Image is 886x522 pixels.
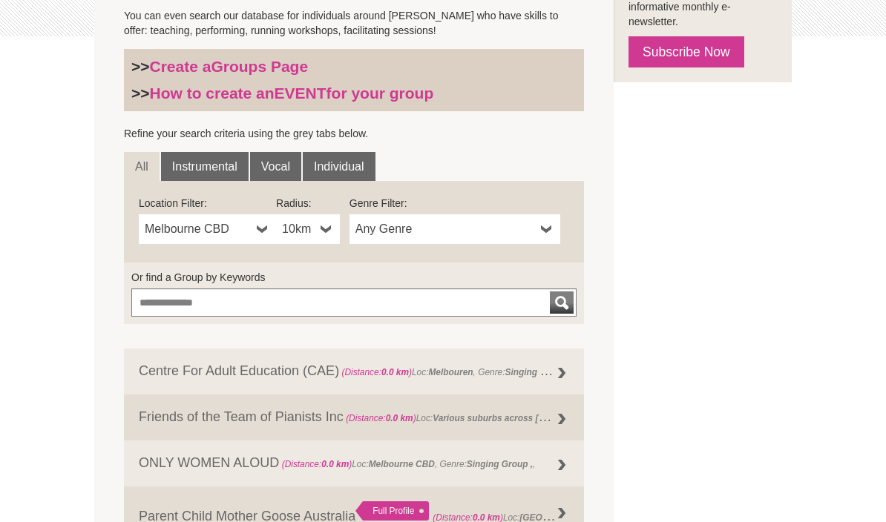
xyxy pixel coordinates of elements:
span: 10km [282,220,315,238]
a: Centre For Adult Education (CAE) (Distance:0.0 km)Loc:Melbouren, Genre:Singing Group ,, Members: [124,348,584,394]
div: Full Profile [355,501,429,521]
strong: Melbouren [428,367,473,377]
span: (Distance: ) [341,367,412,377]
p: Refine your search criteria using the grey tabs below. [124,126,584,141]
a: ONLY WOMEN ALOUD (Distance:0.0 km)Loc:Melbourne CBD, Genre:Singing Group ,, [124,440,584,486]
a: Instrumental [161,152,249,182]
a: How to create anEVENTfor your group [150,85,434,102]
label: Or find a Group by Keywords [131,270,577,285]
h3: >> [131,84,577,103]
strong: Various suburbs across [GEOGRAPHIC_DATA] [433,409,629,424]
a: Vocal [250,152,301,182]
label: Radius: [276,196,340,211]
a: Friends of the Team of Pianists Inc (Distance:0.0 km)Loc:Various suburbs across [GEOGRAPHIC_DATA]... [124,394,584,440]
strong: Melbourne CBD [369,459,435,469]
strong: Groups Page [211,58,308,75]
a: Subscribe Now [629,36,744,67]
strong: EVENT [275,85,326,102]
p: You can even search our database for individuals around [PERSON_NAME] who have skills to offer: t... [124,8,584,38]
span: Loc: , Genre: , [279,459,535,469]
strong: Singing Group , [505,363,571,378]
span: Any Genre [355,220,535,238]
strong: Singing Group , [467,459,533,469]
strong: 0.0 km [386,413,413,423]
a: Melbourne CBD [139,214,276,244]
span: Loc: , Genre: , Members: [339,363,641,378]
a: Create aGroups Page [150,58,309,75]
label: Genre Filter: [350,196,560,211]
span: (Distance: ) [346,413,416,423]
span: (Distance: ) [282,459,352,469]
strong: 0.0 km [381,367,409,377]
label: Location Filter: [139,196,276,211]
a: All [124,152,160,182]
h3: >> [131,57,577,76]
strong: 0.0 km [321,459,349,469]
span: Loc: , Genre: , [344,409,769,424]
a: Individual [303,152,375,182]
a: Any Genre [350,214,560,244]
span: Melbourne CBD [145,220,251,238]
a: 10km [276,214,340,244]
